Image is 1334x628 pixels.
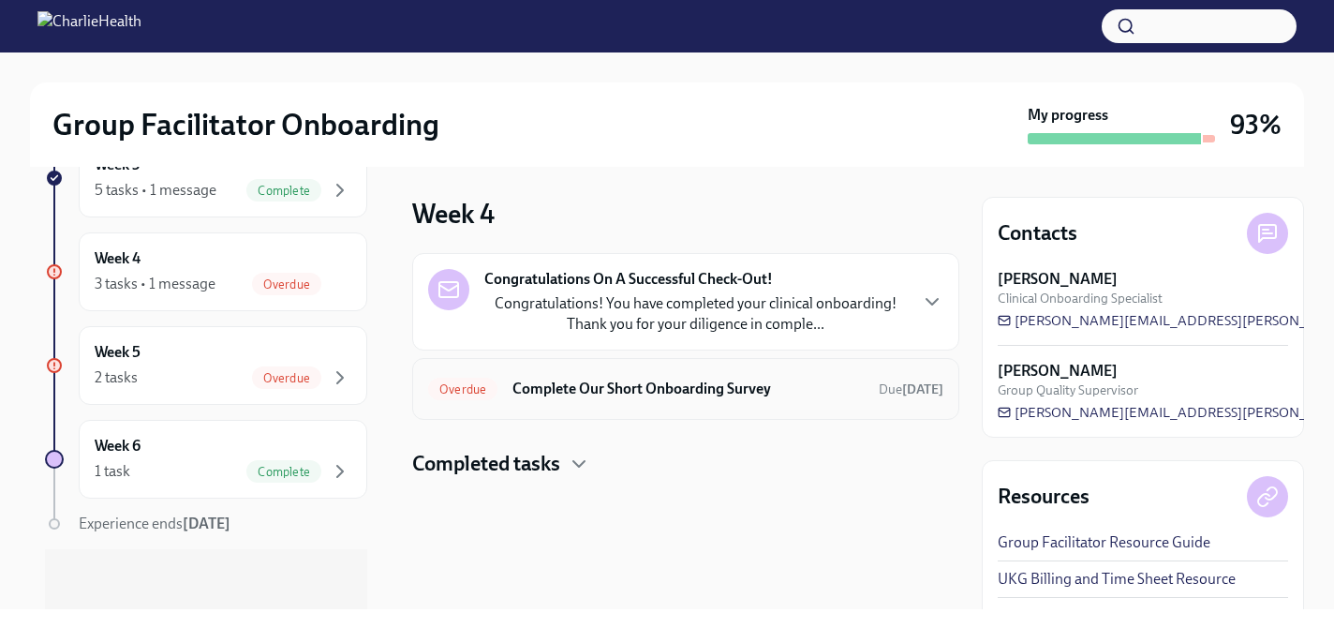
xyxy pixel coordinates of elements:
span: Overdue [252,371,321,385]
h3: 93% [1230,108,1282,142]
h4: Resources [998,483,1089,511]
strong: Congratulations On A Successful Check-Out! [484,269,773,290]
h6: Week 6 [95,436,141,456]
h2: Group Facilitator Onboarding [52,106,439,143]
h6: Complete Our Short Onboarding Survey [512,379,864,399]
a: Week 61 taskComplete [45,420,367,499]
a: How to Submit an IT Ticket [998,606,1169,626]
div: 3 tasks • 1 message [95,274,215,294]
h3: Week 4 [412,197,495,231]
p: Congratulations! You have completed your clinical onboarding! Thank you for your diligence in com... [484,293,906,335]
a: Group Facilitator Resource Guide [998,532,1210,553]
span: Overdue [252,277,321,292]
span: Complete [246,465,321,479]
h6: Week 4 [95,248,141,269]
a: Week 43 tasks • 1 messageOverdue [45,232,367,311]
h6: Week 5 [95,342,141,363]
a: Week 35 tasks • 1 messageComplete [45,139,367,217]
span: Complete [246,184,321,198]
h4: Contacts [998,219,1077,247]
span: Clinical Onboarding Specialist [998,290,1163,307]
strong: [DATE] [902,381,943,397]
h4: Completed tasks [412,450,560,478]
a: UKG Billing and Time Sheet Resource [998,569,1236,590]
span: Experience ends [79,515,230,532]
strong: [DATE] [183,515,230,532]
strong: My progress [1028,105,1108,126]
div: 1 task [95,461,130,482]
span: Due [879,381,943,397]
div: 5 tasks • 1 message [95,180,216,201]
a: OverdueComplete Our Short Onboarding SurveyDue[DATE] [428,374,943,404]
strong: [PERSON_NAME] [998,269,1118,290]
div: Completed tasks [412,450,959,478]
strong: [PERSON_NAME] [998,361,1118,381]
span: Group Quality Supervisor [998,381,1138,399]
div: 2 tasks [95,367,138,388]
a: Week 52 tasksOverdue [45,326,367,405]
img: CharlieHealth [37,11,141,41]
span: Overdue [428,382,497,396]
span: September 14th, 2025 13:28 [879,381,943,398]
